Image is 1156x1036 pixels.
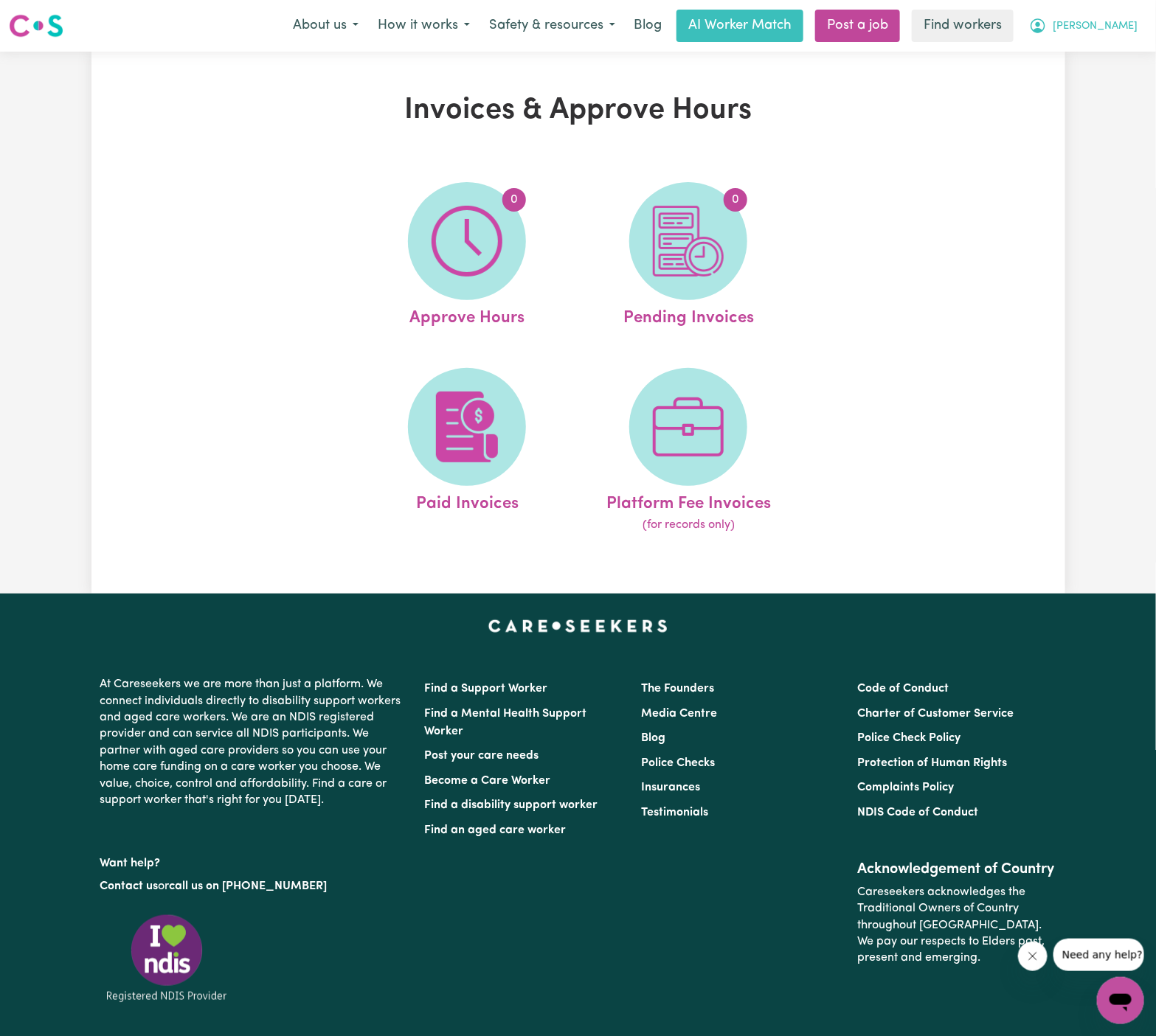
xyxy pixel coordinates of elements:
[625,10,671,42] a: Blog
[857,757,1007,769] a: Protection of Human Rights
[480,10,625,41] button: Safety & resources
[641,757,715,769] a: Police Checks
[643,516,735,534] span: (for records only)
[623,300,754,331] span: Pending Invoices
[606,486,771,517] span: Platform Fee Invoices
[361,368,573,535] a: Paid Invoices
[416,486,519,517] span: Paid Invoices
[724,188,747,212] span: 0
[283,10,368,41] button: About us
[488,620,668,632] a: Careseekers home page
[857,861,1056,878] h2: Acknowledgement of Country
[9,9,63,43] a: Careseekers logo
[425,708,587,737] a: Find a Mental Health Support Worker
[425,683,548,695] a: Find a Support Worker
[641,732,665,744] a: Blog
[582,182,795,331] a: Pending Invoices
[263,93,894,128] h1: Invoices & Approve Hours
[425,775,551,787] a: Become a Care Worker
[100,849,407,872] p: Want help?
[368,10,480,41] button: How it works
[1020,10,1147,41] button: My Account
[425,824,567,836] a: Find an aged care worker
[857,878,1056,973] p: Careseekers acknowledges the Traditional Owners of Country throughout [GEOGRAPHIC_DATA]. We pay o...
[857,732,961,744] a: Police Check Policy
[170,880,328,892] a: call us on [PHONE_NUMBER]
[815,10,900,42] a: Post a job
[100,880,159,892] a: Contact us
[409,300,525,331] span: Approve Hours
[100,872,407,900] p: or
[676,10,803,42] a: AI Worker Match
[9,13,63,39] img: Careseekers logo
[857,683,949,695] a: Code of Conduct
[100,670,407,814] p: At Careseekers we are more than just a platform. We connect individuals directly to disability su...
[1053,939,1144,971] iframe: Message from company
[361,182,573,331] a: Approve Hours
[1097,977,1144,1024] iframe: Button to launch messaging window
[857,708,1014,720] a: Charter of Customer Service
[857,807,978,818] a: NDIS Code of Conduct
[425,799,598,811] a: Find a disability support worker
[641,782,700,793] a: Insurances
[912,10,1014,42] a: Find workers
[1018,942,1048,971] iframe: Close message
[100,912,233,1004] img: Registered NDIS provider
[502,188,526,212] span: 0
[857,782,954,793] a: Complaints Policy
[641,807,708,818] a: Testimonials
[1053,18,1138,35] span: [PERSON_NAME]
[641,708,717,720] a: Media Centre
[582,368,795,535] a: Platform Fee Invoices(for records only)
[425,750,539,762] a: Post your care needs
[641,683,714,695] a: The Founders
